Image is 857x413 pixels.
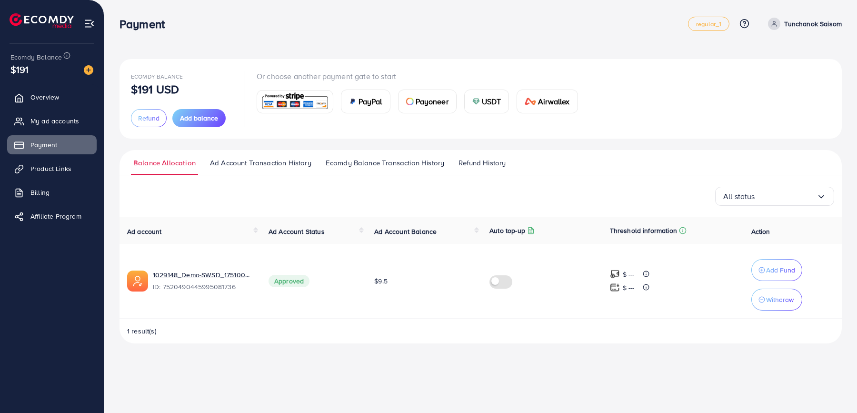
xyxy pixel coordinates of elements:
[127,227,162,236] span: Ad account
[416,96,448,107] span: Payoneer
[153,270,253,292] div: <span class='underline'>1029148_Demo-SWSD_1751000925270</span></br>7520490445995081736
[257,90,333,113] a: card
[610,282,620,292] img: top-up amount
[7,207,97,226] a: Affiliate Program
[210,158,311,168] span: Ad Account Transaction History
[784,18,842,30] p: Tunchanok Saisom
[138,113,159,123] span: Refund
[374,276,388,286] span: $9.5
[766,294,794,305] p: Withdraw
[464,90,509,113] a: cardUSDT
[751,227,770,236] span: Action
[7,159,97,178] a: Product Links
[10,13,74,28] img: logo
[30,164,71,173] span: Product Links
[755,189,817,204] input: Search for option
[30,140,57,150] span: Payment
[326,158,444,168] span: Ecomdy Balance Transaction History
[374,227,437,236] span: Ad Account Balance
[723,189,755,204] span: All status
[172,109,226,127] button: Add balance
[341,90,390,113] a: cardPayPal
[7,111,97,131] a: My ad accounts
[751,259,802,281] button: Add Fund
[349,98,357,105] img: card
[517,90,578,113] a: cardAirwallex
[696,21,721,27] span: regular_1
[610,225,677,236] p: Threshold information
[10,62,29,76] span: $191
[482,96,501,107] span: USDT
[131,72,183,81] span: Ecomdy Balance
[269,227,325,236] span: Ad Account Status
[30,92,59,102] span: Overview
[766,264,795,276] p: Add Fund
[131,109,167,127] button: Refund
[489,225,525,236] p: Auto top-up
[153,282,253,292] span: ID: 7520490445995081736
[30,116,79,126] span: My ad accounts
[84,18,95,29] img: menu
[153,270,253,280] a: 1029148_Demo-SWSD_1751000925270
[120,17,172,31] h3: Payment
[127,271,148,292] img: ic-ads-acc.e4c84228.svg
[751,289,802,311] button: Withdraw
[472,98,480,105] img: card
[10,52,62,62] span: Ecomdy Balance
[133,158,196,168] span: Balance Allocation
[398,90,457,113] a: cardPayoneer
[715,187,834,206] div: Search for option
[7,88,97,107] a: Overview
[623,269,635,280] p: $ ---
[406,98,414,105] img: card
[7,135,97,154] a: Payment
[623,282,635,293] p: $ ---
[131,83,179,95] p: $191 USD
[538,96,569,107] span: Airwallex
[180,113,218,123] span: Add balance
[30,188,50,197] span: Billing
[458,158,506,168] span: Refund History
[525,98,536,105] img: card
[817,370,850,406] iframe: Chat
[610,269,620,279] img: top-up amount
[269,275,309,287] span: Approved
[260,91,330,112] img: card
[688,17,729,31] a: regular_1
[127,326,157,336] span: 1 result(s)
[359,96,382,107] span: PayPal
[7,183,97,202] a: Billing
[30,212,81,221] span: Affiliate Program
[84,65,93,75] img: image
[764,18,842,30] a: Tunchanok Saisom
[257,71,586,82] p: Or choose another payment gate to start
